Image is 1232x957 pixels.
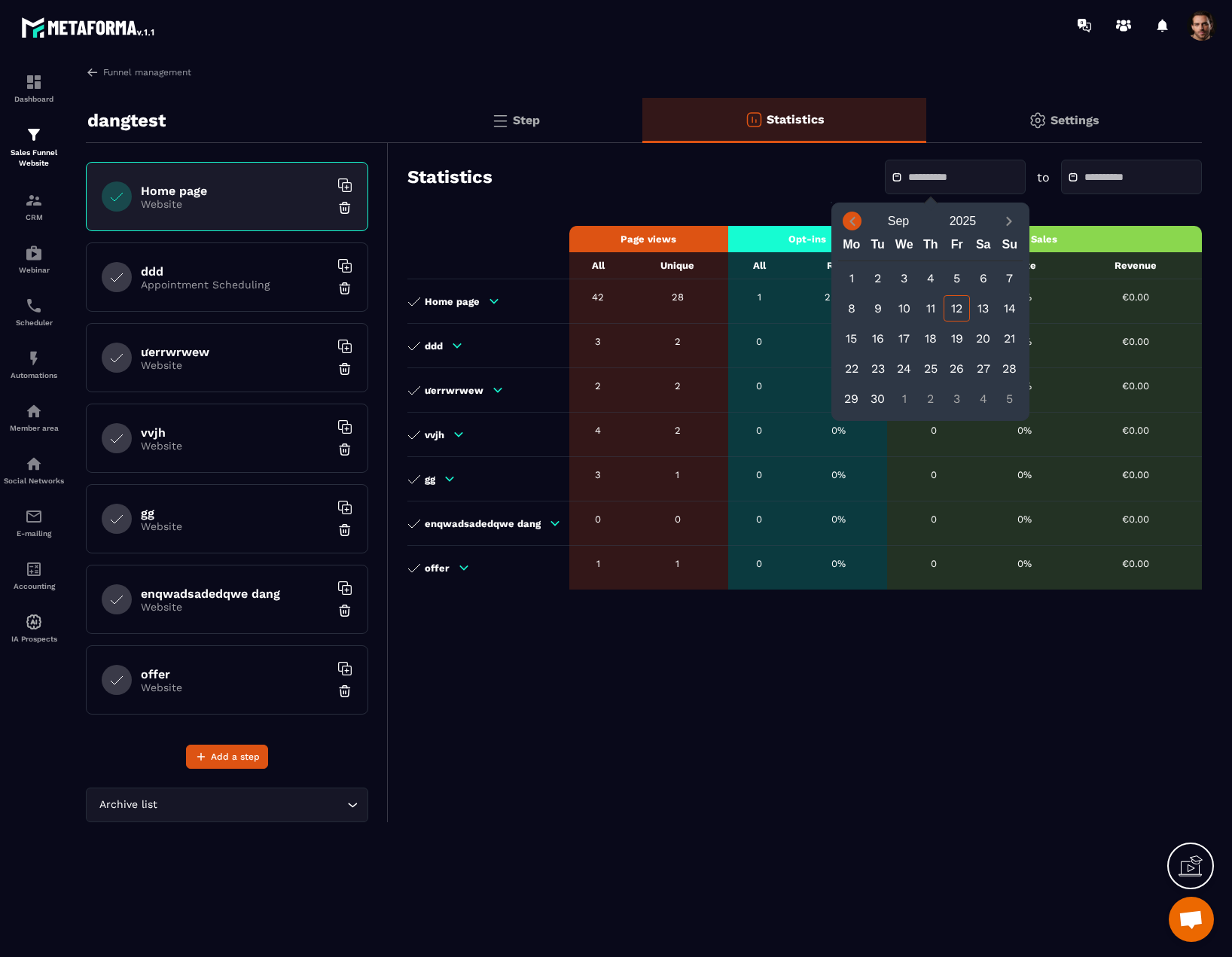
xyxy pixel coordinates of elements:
[635,380,721,392] div: 2
[4,233,64,285] a: automationsautomationsWebinar
[838,211,866,231] button: Previous month
[141,601,329,613] p: Website
[577,514,620,525] div: 0
[577,469,620,480] div: 3
[337,684,352,699] img: trash
[865,325,891,352] div: 16
[917,295,944,322] div: 11
[337,361,352,376] img: trash
[141,667,329,681] h6: offer
[838,265,865,291] div: 1
[797,336,880,347] div: 0%
[186,745,268,769] button: Add a step
[25,560,43,578] img: accountant
[736,336,782,347] div: 0
[891,295,917,322] div: 10
[797,558,880,569] div: 0%
[141,264,329,279] h6: ddd
[838,295,865,322] div: 8
[635,425,721,436] div: 2
[797,380,880,392] div: 0%
[1076,514,1194,525] div: €0.00
[141,681,329,693] p: Website
[1076,380,1194,392] div: €0.00
[891,355,917,382] div: 24
[996,234,1023,261] div: Su
[996,355,1023,382] div: 28
[736,469,782,480] div: 0
[577,425,620,436] div: 4
[25,349,43,367] img: automations
[797,291,880,303] div: 2.38%
[1076,558,1194,569] div: €0.00
[86,66,99,79] img: arrow
[141,587,329,601] h6: enqwadsadedqwe dang
[141,440,329,452] p: Website
[4,391,64,443] a: automationsautomationsMember area
[25,73,43,91] img: formation
[86,66,191,79] a: Funnel management
[895,425,972,436] div: 0
[337,603,352,618] img: trash
[577,336,620,347] div: 3
[767,112,825,126] p: Statistics
[337,523,352,538] img: trash
[569,226,728,252] th: Page views
[4,443,64,496] a: social-networksocial-networkSocial Networks
[635,336,721,347] div: 2
[425,562,450,574] p: offer
[987,425,1061,436] div: 0%
[4,318,64,327] p: Scheduler
[866,208,931,234] button: Open months overlay
[838,355,865,382] div: 22
[1076,291,1194,303] div: €0.00
[891,325,917,352] div: 17
[1069,252,1202,279] th: Revenue
[1169,897,1214,942] div: Open chat
[25,613,43,631] img: automations
[970,355,996,382] div: 27
[970,386,996,412] div: 4
[970,265,996,291] div: 6
[4,496,64,549] a: emailemailE-mailing
[425,340,443,352] p: ddd
[887,226,1202,252] th: Sales
[895,558,972,569] div: 0
[745,111,763,129] img: stats-o.f719a939.svg
[87,105,166,136] p: dangtest
[917,325,944,352] div: 18
[513,113,540,127] p: Step
[865,295,891,322] div: 9
[4,582,64,590] p: Accounting
[407,166,492,187] h3: Statistics
[141,279,329,291] p: Appointment Scheduling
[797,514,880,525] div: 0%
[337,281,352,296] img: trash
[944,234,970,261] div: Fr
[944,295,970,322] div: 12
[944,355,970,382] div: 26
[4,266,64,274] p: Webinar
[996,265,1023,291] div: 7
[160,797,343,813] input: Search for option
[736,514,782,525] div: 0
[425,474,435,485] p: gg
[4,338,64,391] a: automationsautomationsAutomations
[141,425,329,440] h6: vvjh
[1076,469,1194,480] div: €0.00
[996,386,1023,412] div: 5
[627,252,728,279] th: Unique
[4,371,64,379] p: Automations
[838,325,865,352] div: 15
[987,514,1061,525] div: 0%
[996,295,1023,322] div: 14
[425,429,444,440] p: vvjh
[944,386,970,412] div: 3
[987,469,1061,480] div: 0%
[4,635,64,643] p: IA Prospects
[895,514,972,525] div: 0
[987,558,1061,569] div: 0%
[970,295,996,322] div: 13
[425,518,541,529] p: enqwadsadedqwe dang
[917,386,944,412] div: 2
